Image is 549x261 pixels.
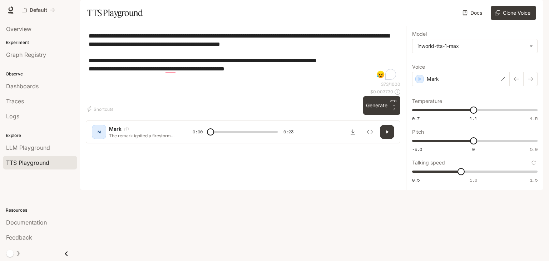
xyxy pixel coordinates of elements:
span: 0.7 [412,115,420,122]
span: 0:00 [193,128,203,136]
p: Talking speed [412,160,445,165]
span: 1.1 [470,115,477,122]
span: 0:23 [283,128,293,136]
button: Download audio [346,125,360,139]
span: 1.5 [530,177,538,183]
p: Temperature [412,99,442,104]
p: 373 / 1000 [381,81,400,87]
p: Mark [109,125,122,133]
p: ⏎ [390,99,397,112]
button: GenerateCTRL +⏎ [363,96,400,115]
span: 0.5 [412,177,420,183]
span: 1.0 [470,177,477,183]
div: M [93,126,105,138]
h1: TTS Playground [87,6,143,20]
p: Voice [412,64,425,69]
button: Copy Voice ID [122,127,132,131]
span: -5.0 [412,146,422,152]
span: 1.5 [530,115,538,122]
span: 5.0 [530,146,538,152]
button: Clone Voice [491,6,536,20]
p: Model [412,31,427,36]
button: Inspect [363,125,377,139]
p: Mark [427,75,439,83]
textarea: To enrich screen reader interactions, please activate Accessibility in Grammarly extension settings [89,32,397,81]
p: The remark ignited a firestorm. Critics from all sides weighed in. President [PERSON_NAME] slamme... [109,133,175,139]
p: Pitch [412,129,424,134]
button: Shortcuts [86,103,116,115]
button: All workspaces [19,3,58,17]
div: inworld-tts-1-max [412,39,537,53]
div: inworld-tts-1-max [417,43,526,50]
a: Docs [461,6,485,20]
p: Default [30,7,47,13]
button: Reset to default [530,159,538,167]
p: CTRL + [390,99,397,108]
span: 0 [472,146,475,152]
